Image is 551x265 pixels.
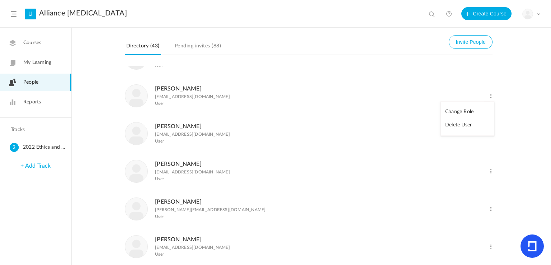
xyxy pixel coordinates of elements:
[125,41,161,55] a: Directory (43)
[441,118,494,132] a: Delete User
[441,105,494,118] a: Change Role
[23,39,41,47] span: Courses
[25,9,36,19] a: U
[155,252,164,257] span: User
[20,163,51,169] a: + Add Track
[23,59,51,66] span: My Learning
[155,139,164,144] span: User
[10,143,19,153] cite: 2
[155,199,202,205] a: [PERSON_NAME]
[449,35,493,49] button: Invite People
[11,127,59,133] h4: Tracks
[23,98,41,106] span: Reports
[125,160,147,182] img: user-image.png
[155,176,164,181] span: User
[155,237,202,242] a: [PERSON_NAME]
[155,124,202,129] a: [PERSON_NAME]
[23,79,38,86] span: People
[155,214,164,219] span: User
[39,9,127,18] a: Alliance [MEDICAL_DATA]
[461,7,512,20] button: Create Course
[155,132,230,137] p: [EMAIL_ADDRESS][DOMAIN_NAME]
[155,101,164,106] span: User
[155,161,202,167] a: [PERSON_NAME]
[155,86,202,92] a: [PERSON_NAME]
[125,122,147,145] img: user-image.png
[155,245,230,250] p: [EMAIL_ADDRESS][DOMAIN_NAME]
[155,94,230,99] p: [EMAIL_ADDRESS][DOMAIN_NAME]
[155,207,265,212] p: [PERSON_NAME][EMAIL_ADDRESS][DOMAIN_NAME]
[125,236,147,258] img: user-image.png
[23,143,69,152] span: 2022 Ethics and Mandatory Reporting
[523,9,533,19] img: user-image.png
[125,85,147,107] img: user-image.png
[173,41,222,55] a: Pending invites (88)
[155,169,230,175] p: [EMAIL_ADDRESS][DOMAIN_NAME]
[125,198,147,220] img: user-image.png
